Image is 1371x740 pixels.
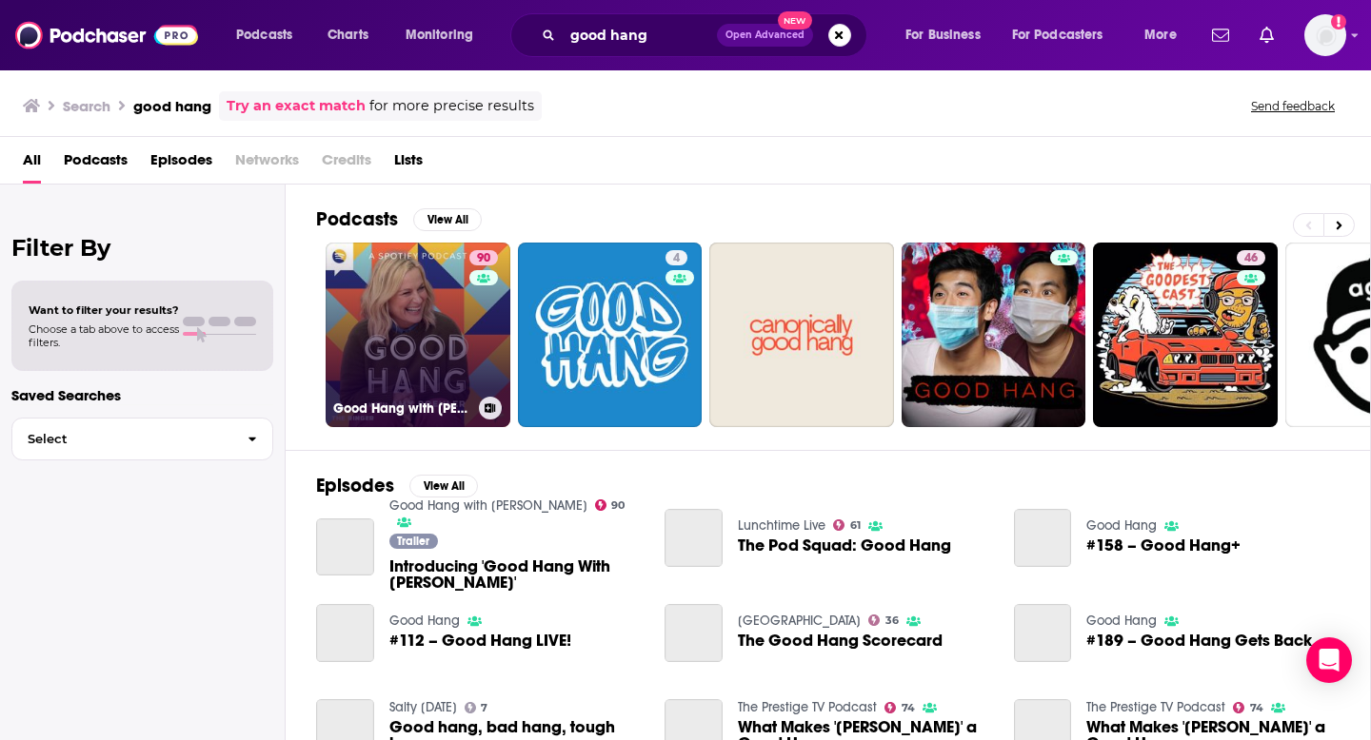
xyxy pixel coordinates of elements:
[884,702,915,713] a: 74
[389,633,571,649] a: #112 – Good Hang LIVE!
[1304,14,1346,56] img: User Profile
[1331,14,1346,29] svg: Add a profile image
[11,386,273,404] p: Saved Searches
[316,474,478,497] a: EpisodesView All
[1086,613,1157,629] a: Good Hang
[29,322,179,349] span: Choose a tab above to access filters.
[326,243,510,427] a: 90Good Hang with [PERSON_NAME]
[316,207,482,231] a: PodcastsView All
[11,418,273,460] button: Select
[1012,22,1103,49] span: For Podcasters
[394,145,423,184] a: Lists
[315,20,380,50] a: Charts
[11,234,273,262] h2: Filter By
[778,11,812,29] span: New
[316,604,374,662] a: #112 – Good Hang LIVE!
[15,17,198,53] img: Podchaser - Follow, Share and Rate Podcasts
[236,22,292,49] span: Podcasts
[316,207,398,231] h2: Podcasts
[1086,537,1241,554] a: #158 – Good Hang+
[905,22,981,49] span: For Business
[465,702,488,713] a: 7
[738,699,877,715] a: The Prestige TV Podcast
[595,499,626,511] a: 90
[235,145,299,184] span: Networks
[333,400,471,417] h3: Good Hang with [PERSON_NAME]
[150,145,212,184] a: Episodes
[23,145,41,184] a: All
[133,97,211,115] h3: good hang
[389,613,460,629] a: Good Hang
[477,249,490,268] span: 90
[1244,249,1258,268] span: 46
[665,604,723,662] a: The Good Hang Scorecard
[611,501,625,510] span: 90
[223,20,317,50] button: open menu
[1014,604,1072,662] a: #189 – Good Hang Gets Back
[1245,98,1341,114] button: Send feedback
[1086,517,1157,534] a: Good Hang
[850,521,861,530] span: 61
[389,558,643,591] a: Introducing 'Good Hang With Amy Poehler'
[1144,22,1177,49] span: More
[328,22,368,49] span: Charts
[738,613,861,629] a: Dakota Town Hall
[389,497,587,514] a: Good Hang with Amy Poehler
[673,249,680,268] span: 4
[1093,243,1278,427] a: 46
[738,633,943,649] a: The Good Hang Scorecard
[12,433,232,445] span: Select
[389,558,643,591] span: Introducing 'Good Hang With [PERSON_NAME]'
[892,20,1004,50] button: open menu
[397,536,429,547] span: Trailer
[1233,702,1263,713] a: 74
[481,704,487,712] span: 7
[369,95,534,117] span: for more precise results
[63,97,110,115] h3: Search
[1014,509,1072,567] a: #158 – Good Hang+
[738,537,951,554] a: The Pod Squad: Good Hang
[902,704,915,712] span: 74
[392,20,498,50] button: open menu
[528,13,885,57] div: Search podcasts, credits, & more...
[1252,19,1282,51] a: Show notifications dropdown
[518,243,703,427] a: 4
[413,208,482,231] button: View All
[885,616,899,625] span: 36
[1250,704,1263,712] span: 74
[1306,637,1352,683] div: Open Intercom Messenger
[725,30,805,40] span: Open Advanced
[738,517,825,534] a: Lunchtime Live
[469,250,498,265] a: 90
[316,518,374,576] a: Introducing 'Good Hang With Amy Poehler'
[665,509,723,567] a: The Pod Squad: Good Hang
[64,145,128,184] a: Podcasts
[1086,633,1312,649] a: #189 – Good Hang Gets Back
[227,95,366,117] a: Try an exact match
[322,145,371,184] span: Credits
[409,475,478,497] button: View All
[29,303,179,317] span: Want to filter your results?
[1237,250,1265,265] a: 46
[833,519,861,531] a: 61
[717,24,813,47] button: Open AdvancedNew
[1204,19,1237,51] a: Show notifications dropdown
[389,699,457,715] a: Salty Tuesday
[1304,14,1346,56] button: Show profile menu
[1304,14,1346,56] span: Logged in as megcassidy
[1000,20,1131,50] button: open menu
[1131,20,1201,50] button: open menu
[316,474,394,497] h2: Episodes
[563,20,717,50] input: Search podcasts, credits, & more...
[666,250,687,265] a: 4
